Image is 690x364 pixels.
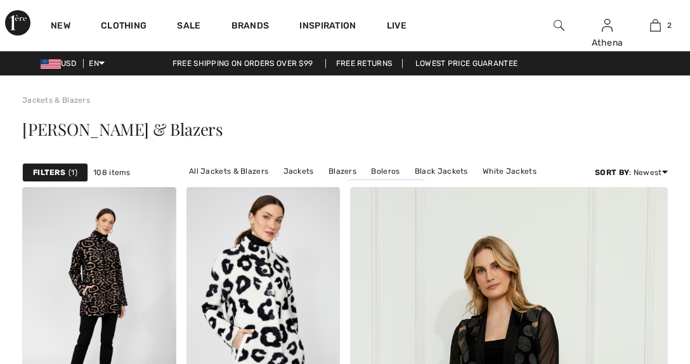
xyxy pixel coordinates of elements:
[405,59,528,68] a: Lowest Price Guarantee
[277,163,320,179] a: Jackets
[89,59,105,68] span: EN
[602,18,613,33] img: My Info
[584,36,631,49] div: Athena
[667,20,672,31] span: 2
[93,167,131,178] span: 108 items
[322,163,363,179] a: Blazers
[51,20,70,34] a: New
[643,201,654,211] img: heart_black_full.svg
[348,179,425,197] a: [PERSON_NAME]
[237,180,345,197] a: [PERSON_NAME] Jackets
[183,163,275,179] a: All Jackets & Blazers
[177,20,200,34] a: Sale
[554,18,564,33] img: search the website
[365,163,406,179] a: Boleros
[162,59,323,68] a: Free shipping on orders over $99
[22,118,223,140] span: [PERSON_NAME] & Blazers
[152,201,163,211] img: heart_black_full.svg
[595,168,629,177] strong: Sort By
[325,59,403,68] a: Free Returns
[68,167,77,178] span: 1
[602,19,613,31] a: Sign In
[650,18,661,33] img: My Bag
[22,96,90,105] a: Jackets & Blazers
[299,20,356,34] span: Inspiration
[632,18,679,33] a: 2
[595,167,668,178] div: : Newest
[33,167,65,178] strong: Filters
[476,163,543,179] a: White Jackets
[387,19,407,32] a: Live
[5,10,30,36] img: 1ère Avenue
[315,201,327,211] img: heart_black_full.svg
[408,163,474,179] a: Black Jackets
[41,59,61,69] img: US Dollar
[231,20,270,34] a: Brands
[101,20,146,34] a: Clothing
[41,59,81,68] span: USD
[427,180,489,197] a: Blue Jackets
